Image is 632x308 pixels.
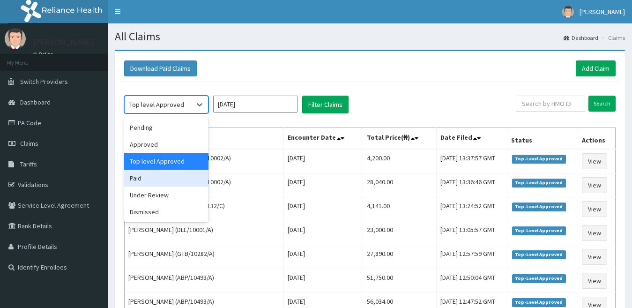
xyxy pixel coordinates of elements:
li: Claims [599,34,625,42]
img: User Image [5,28,26,49]
div: Dismissed [124,203,208,220]
div: Top level Approved [124,153,208,170]
td: [DATE] [283,173,363,197]
th: Encounter Date [283,128,363,150]
td: [DATE] [283,269,363,293]
td: [PERSON_NAME] (DLE/10001/A) [125,221,284,245]
a: Online [33,51,55,58]
span: Dashboard [20,98,51,106]
span: Claims [20,139,38,148]
span: [PERSON_NAME] [580,8,625,16]
span: Top-Level Approved [512,298,566,307]
a: Add Claim [576,60,616,76]
th: Date Filed [436,128,507,150]
div: Top level Approved [129,100,184,109]
span: Top-Level Approved [512,179,566,187]
a: View [582,249,607,265]
td: [DATE] 13:05:57 GMT [436,221,507,245]
span: Top-Level Approved [512,226,566,235]
td: [DATE] 13:24:52 GMT [436,197,507,221]
td: [DATE] 12:57:59 GMT [436,245,507,269]
a: View [582,273,607,289]
td: 4,200.00 [363,149,436,173]
td: 23,000.00 [363,221,436,245]
p: [PERSON_NAME] [33,38,94,46]
input: Search by HMO ID [516,96,585,112]
span: Top-Level Approved [512,203,566,211]
div: Under Review [124,187,208,203]
td: 4,141.00 [363,197,436,221]
td: [DATE] [283,149,363,173]
td: [DATE] 13:36:46 GMT [436,173,507,197]
td: [PERSON_NAME] (ABP/10493/A) [125,269,284,293]
span: Switch Providers [20,77,68,86]
div: Approved [124,136,208,153]
input: Search [588,96,616,112]
span: Top-Level Approved [512,250,566,259]
td: [DATE] 13:37:57 GMT [436,149,507,173]
span: Top-Level Approved [512,155,566,163]
td: [DATE] [283,197,363,221]
td: 51,750.00 [363,269,436,293]
td: [DATE] [283,245,363,269]
img: User Image [562,6,574,18]
a: View [582,225,607,241]
button: Filter Claims [302,96,349,113]
a: View [582,177,607,193]
td: 28,040.00 [363,173,436,197]
input: Select Month and Year [213,96,297,113]
td: [PERSON_NAME] (GTB/10282/A) [125,245,284,269]
th: Actions [578,128,615,150]
span: Tariffs [20,160,37,168]
a: Dashboard [564,34,598,42]
button: Download Paid Claims [124,60,197,76]
a: View [582,153,607,169]
span: Top-Level Approved [512,274,566,283]
div: Pending [124,119,208,136]
h1: All Claims [115,30,625,43]
td: 27,890.00 [363,245,436,269]
td: [DATE] 12:50:04 GMT [436,269,507,293]
div: Paid [124,170,208,187]
td: [DATE] [283,221,363,245]
a: View [582,201,607,217]
th: Total Price(₦) [363,128,436,150]
th: Status [507,128,578,150]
